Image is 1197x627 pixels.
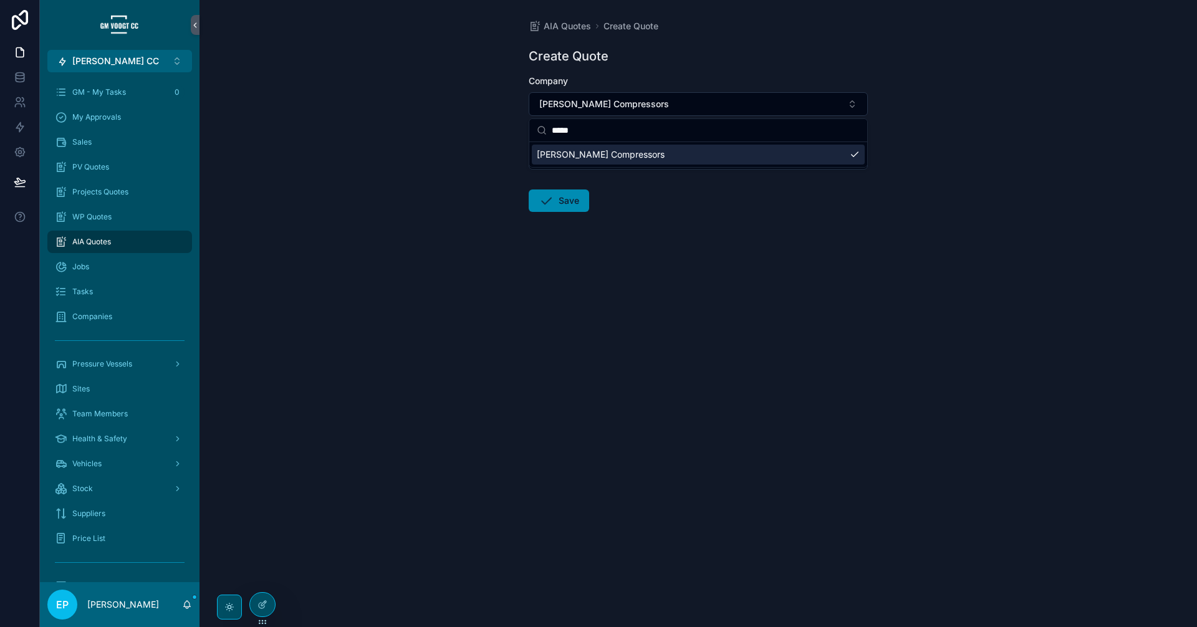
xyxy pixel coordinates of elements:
span: WP Quotes [72,212,112,222]
span: Pressure Vessels [72,359,132,369]
a: My Approvals [47,106,192,128]
a: Tasks [47,280,192,303]
button: Save [529,189,589,212]
a: AIA Quotes [529,20,591,32]
img: App logo [100,15,140,35]
a: Sites [47,378,192,400]
a: Jobs [47,256,192,278]
div: Suggestions [529,142,867,167]
div: 0 [170,85,185,100]
h1: Create Quote [529,47,608,65]
p: [PERSON_NAME] [87,598,159,611]
span: Company [529,75,568,86]
button: Select Button [47,50,192,72]
span: [PERSON_NAME] Compressors [539,98,669,110]
span: Sales [72,137,92,147]
div: scrollable content [40,72,199,582]
button: Select Button [529,92,868,116]
span: Stock [72,484,93,494]
a: Create Quote [603,20,658,32]
span: Tasks [72,287,93,297]
span: Sites [72,384,90,394]
span: Health & Safety [72,434,127,444]
span: Tracking [72,581,103,591]
span: Vehicles [72,459,102,469]
span: AIA Quotes [72,237,111,247]
span: AIA Quotes [544,20,591,32]
span: GM - My Tasks [72,87,126,97]
a: GM - My Tasks0 [47,81,192,103]
a: Tracking [47,575,192,597]
span: Jobs [72,262,89,272]
span: Suppliers [72,509,105,519]
a: Stock [47,477,192,500]
span: Price List [72,534,105,543]
span: EP [56,597,69,612]
span: Companies [72,312,112,322]
a: Vehicles [47,452,192,475]
span: PV Quotes [72,162,109,172]
a: Price List [47,527,192,550]
a: Health & Safety [47,428,192,450]
span: [PERSON_NAME] Compressors [537,148,665,161]
a: PV Quotes [47,156,192,178]
span: My Approvals [72,112,121,122]
a: Sales [47,131,192,153]
a: WP Quotes [47,206,192,228]
a: Team Members [47,403,192,425]
a: Projects Quotes [47,181,192,203]
a: Companies [47,305,192,328]
span: [PERSON_NAME] CC [72,55,159,67]
a: AIA Quotes [47,231,192,253]
a: Suppliers [47,502,192,525]
span: Team Members [72,409,128,419]
a: Pressure Vessels [47,353,192,375]
span: Projects Quotes [72,187,128,197]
